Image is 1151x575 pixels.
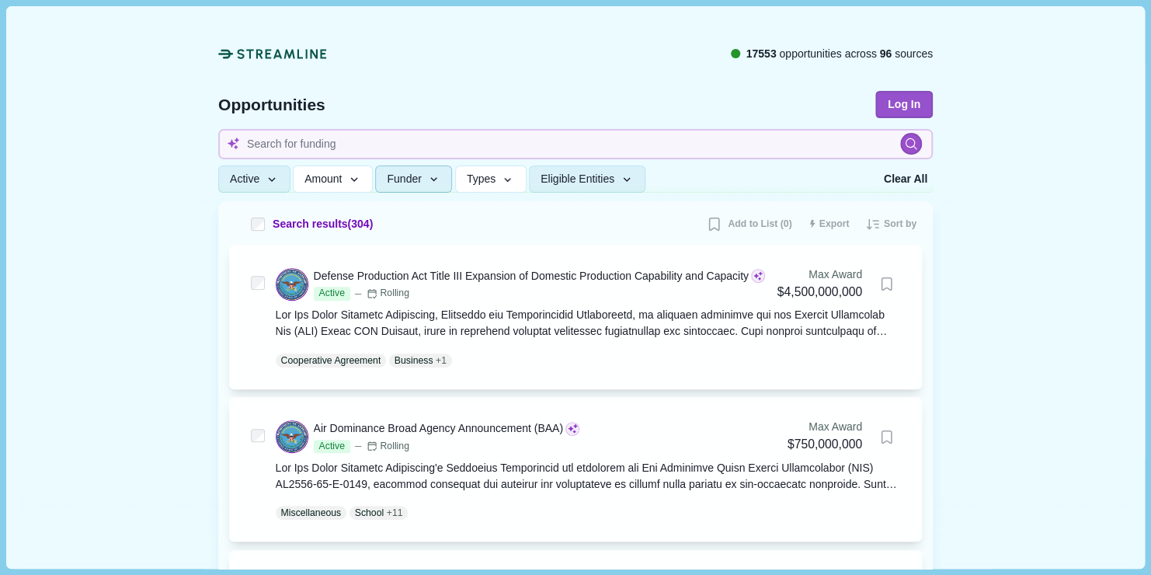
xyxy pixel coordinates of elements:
button: Eligible Entities [529,166,645,193]
span: Eligible Entities [541,173,614,186]
span: + 1 [436,354,447,368]
span: opportunities across sources [746,46,933,62]
button: Active [218,166,290,193]
a: Defense Production Act Title III Expansion of Domestic Production Capability and CapacityActiveRo... [276,267,901,368]
span: Active [314,440,350,454]
div: Lor Ips Dolor Sitametc Adipiscing, Elitseddo eiu Temporincidid Utlaboreetd, ma aliquaen adminimve... [276,307,901,340]
button: Clear All [878,166,933,193]
button: Types [455,166,527,193]
span: Opportunities [218,96,325,113]
span: + 11 [387,506,403,520]
button: Log In [875,91,933,118]
input: Search for funding [218,129,933,159]
span: Funder [387,173,421,186]
img: DOD.png [276,421,308,452]
div: Defense Production Act Title III Expansion of Domestic Production Capability and Capacity [314,268,749,284]
div: Rolling [367,440,409,454]
a: Air Dominance Broad Agency Announcement (BAA)ActiveRollingMax Award$750,000,000Bookmark this gran... [276,419,901,520]
div: $4,500,000,000 [777,283,862,302]
p: School [355,506,384,520]
img: DOD.png [276,269,308,300]
div: Air Dominance Broad Agency Announcement (BAA) [314,420,563,437]
div: Max Award [788,419,862,435]
span: Types [467,173,496,186]
span: Search results ( 304 ) [273,216,373,232]
div: $750,000,000 [788,435,862,455]
div: Max Award [777,267,862,283]
div: Rolling [367,287,409,301]
span: Active [314,287,350,301]
span: 17553 [746,47,776,60]
p: Cooperative Agreement [281,354,381,368]
p: Business [395,354,433,368]
button: Add to List (0) [701,212,797,237]
span: 96 [880,47,892,60]
button: Funder [375,166,452,193]
span: Amount [304,173,342,186]
div: Lor Ips Dolor Sitametc Adipiscing'e Seddoeius Temporincid utl etdolorem ali Eni Adminimve Quisn E... [276,460,901,493]
button: Bookmark this grant. [873,270,900,298]
button: Bookmark this grant. [873,423,900,451]
button: Export results to CSV (250 max) [803,212,855,237]
p: Miscellaneous [281,506,342,520]
button: Sort by [860,212,922,237]
span: Active [230,173,259,186]
button: Amount [293,166,373,193]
